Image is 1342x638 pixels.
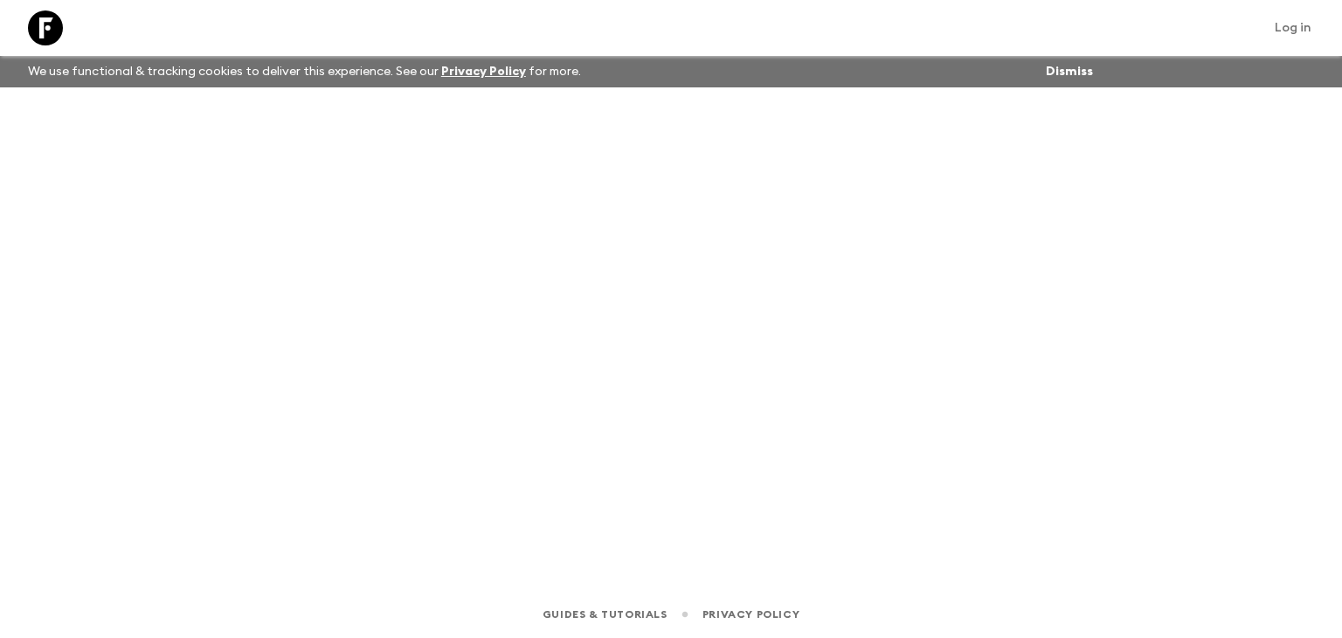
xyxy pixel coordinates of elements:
a: Privacy Policy [441,66,526,78]
a: Privacy Policy [702,605,799,624]
p: We use functional & tracking cookies to deliver this experience. See our for more. [21,56,588,87]
a: Guides & Tutorials [543,605,668,624]
a: Log in [1265,16,1321,40]
button: Dismiss [1041,59,1097,84]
